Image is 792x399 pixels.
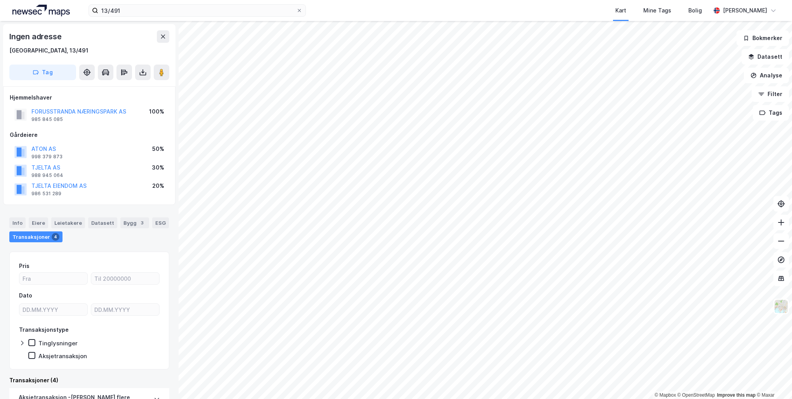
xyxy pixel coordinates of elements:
div: Ingen adresse [9,30,63,43]
div: Bolig [688,6,702,15]
input: Søk på adresse, matrikkel, gårdeiere, leietakere eller personer [98,5,296,16]
div: 998 379 873 [31,154,63,160]
div: Transaksjonstype [19,325,69,334]
div: Mine Tags [643,6,671,15]
div: 985 845 085 [31,116,63,122]
div: Tinglysninger [38,339,78,347]
img: Z [774,299,789,314]
div: Kontrollprogram for chat [753,362,792,399]
button: Filter [752,86,789,102]
div: Aksjetransaksjon [38,352,87,360]
button: Tags [753,105,789,121]
div: Bygg [120,217,149,228]
div: Leietakere [51,217,85,228]
input: DD.MM.YYYY [91,304,159,315]
button: Bokmerker [736,30,789,46]
div: 20% [152,181,164,191]
a: Mapbox [655,392,676,398]
div: Dato [19,291,32,300]
div: 50% [152,144,164,154]
button: Analyse [744,68,789,83]
a: Improve this map [717,392,756,398]
div: Datasett [88,217,117,228]
div: Eiere [29,217,48,228]
div: 988 945 064 [31,172,63,178]
input: DD.MM.YYYY [19,304,87,315]
div: 30% [152,163,164,172]
div: Pris [19,261,30,271]
div: 986 531 289 [31,191,61,197]
div: Info [9,217,26,228]
div: Kart [615,6,626,15]
div: 3 [138,219,146,227]
button: Tag [9,65,76,80]
a: OpenStreetMap [677,392,715,398]
button: Datasett [742,49,789,65]
div: 4 [52,233,59,241]
div: [GEOGRAPHIC_DATA], 13/491 [9,46,89,55]
div: Transaksjoner (4) [9,376,169,385]
iframe: Chat Widget [753,362,792,399]
input: Til 20000000 [91,273,159,284]
img: logo.a4113a55bc3d86da70a041830d287a7e.svg [12,5,70,16]
div: Hjemmelshaver [10,93,169,102]
div: Gårdeiere [10,130,169,140]
div: Transaksjoner [9,231,63,242]
div: ESG [152,217,169,228]
input: Fra [19,273,87,284]
div: [PERSON_NAME] [723,6,767,15]
div: 100% [149,107,164,116]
